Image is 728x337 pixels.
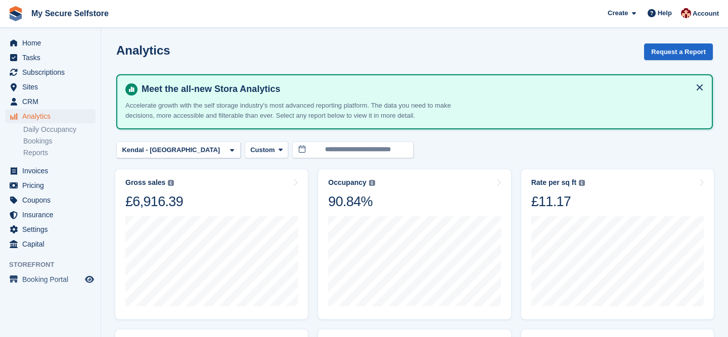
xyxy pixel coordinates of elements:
a: menu [5,65,96,79]
a: Daily Occupancy [23,125,96,134]
a: menu [5,237,96,251]
a: menu [5,51,96,65]
span: Sites [22,80,83,94]
a: My Secure Selfstore [27,5,113,22]
span: Help [658,8,672,18]
span: Capital [22,237,83,251]
span: Analytics [22,109,83,123]
span: Subscriptions [22,65,83,79]
button: Request a Report [644,43,713,60]
h4: Meet the all-new Stora Analytics [138,83,704,95]
span: Tasks [22,51,83,65]
a: menu [5,208,96,222]
div: Occupancy [328,178,366,187]
p: Accelerate growth with the self storage industry's most advanced reporting platform. The data you... [125,101,479,120]
a: Preview store [83,273,96,285]
img: icon-info-grey-7440780725fd019a000dd9b08b2336e03edf1995a4989e88bcd33f0948082b44.svg [369,180,375,186]
a: menu [5,164,96,178]
div: Rate per sq ft [531,178,576,187]
img: stora-icon-8386f47178a22dfd0bd8f6a31ec36ba5ce8667c1dd55bd0f319d3a0aa187defe.svg [8,6,23,21]
button: Custom [245,141,288,158]
span: Settings [22,222,83,236]
span: Insurance [22,208,83,222]
span: Invoices [22,164,83,178]
a: menu [5,94,96,109]
div: Gross sales [125,178,165,187]
span: CRM [22,94,83,109]
div: £6,916.39 [125,193,183,210]
div: £11.17 [531,193,585,210]
span: Account [693,9,719,19]
img: icon-info-grey-7440780725fd019a000dd9b08b2336e03edf1995a4989e88bcd33f0948082b44.svg [579,180,585,186]
div: 90.84% [328,193,375,210]
span: Custom [250,145,275,155]
h2: Analytics [116,43,170,57]
span: Home [22,36,83,50]
a: menu [5,109,96,123]
span: Booking Portal [22,272,83,286]
a: menu [5,36,96,50]
a: Reports [23,148,96,158]
a: Bookings [23,136,96,146]
a: menu [5,272,96,286]
div: Kendal - [GEOGRAPHIC_DATA] [120,145,224,155]
a: menu [5,222,96,236]
span: Create [608,8,628,18]
span: Pricing [22,178,83,192]
a: menu [5,178,96,192]
a: menu [5,193,96,207]
span: Storefront [9,260,101,270]
img: Laura Oldroyd [681,8,691,18]
span: Coupons [22,193,83,207]
img: icon-info-grey-7440780725fd019a000dd9b08b2336e03edf1995a4989e88bcd33f0948082b44.svg [168,180,174,186]
a: menu [5,80,96,94]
